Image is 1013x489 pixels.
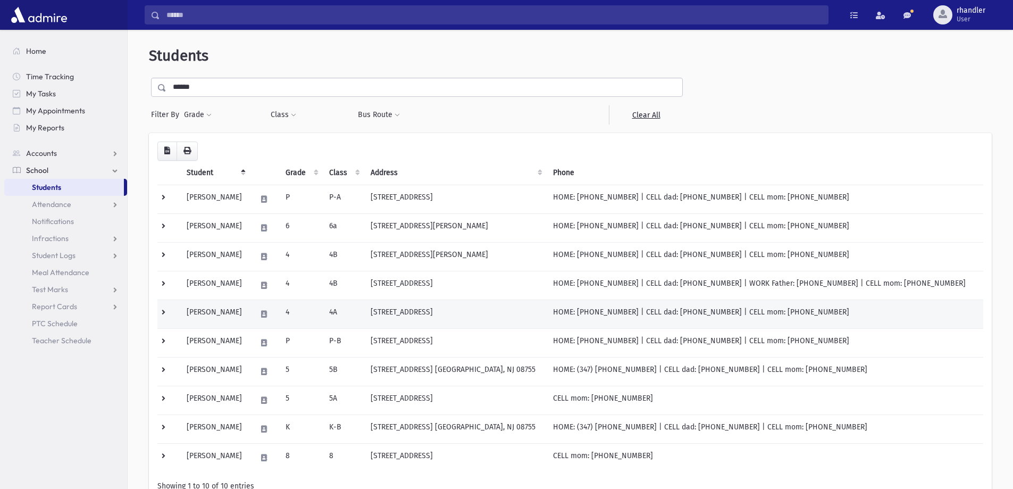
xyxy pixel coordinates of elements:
[323,242,364,271] td: 4B
[149,47,208,64] span: Students
[364,185,547,213] td: [STREET_ADDRESS]
[323,161,364,185] th: Class: activate to sort column ascending
[4,315,127,332] a: PTC Schedule
[32,268,89,277] span: Meal Attendance
[4,179,124,196] a: Students
[957,6,985,15] span: rhandler
[180,213,250,242] td: [PERSON_NAME]
[26,148,57,158] span: Accounts
[4,119,127,136] a: My Reports
[4,281,127,298] a: Test Marks
[547,185,983,213] td: HOME: [PHONE_NUMBER] | CELL dad: [PHONE_NUMBER] | CELL mom: [PHONE_NUMBER]
[151,109,183,120] span: Filter By
[180,300,250,328] td: [PERSON_NAME]
[279,300,323,328] td: 4
[609,105,683,125] a: Clear All
[4,102,127,119] a: My Appointments
[279,328,323,357] td: P
[4,298,127,315] a: Report Cards
[4,247,127,264] a: Student Logs
[26,72,74,81] span: Time Tracking
[180,357,250,386] td: [PERSON_NAME]
[32,319,78,328] span: PTC Schedule
[364,213,547,242] td: [STREET_ADDRESS][PERSON_NAME]
[323,386,364,415] td: 5A
[180,415,250,443] td: [PERSON_NAME]
[26,123,64,132] span: My Reports
[4,264,127,281] a: Meal Attendance
[547,443,983,472] td: CELL mom: [PHONE_NUMBER]
[547,213,983,242] td: HOME: [PHONE_NUMBER] | CELL dad: [PHONE_NUMBER] | CELL mom: [PHONE_NUMBER]
[9,4,70,26] img: AdmirePro
[357,105,400,125] button: Bus Route
[364,357,547,386] td: [STREET_ADDRESS] [GEOGRAPHIC_DATA], NJ 08755
[279,271,323,300] td: 4
[279,185,323,213] td: P
[4,332,127,349] a: Teacher Schedule
[180,328,250,357] td: [PERSON_NAME]
[279,213,323,242] td: 6
[364,415,547,443] td: [STREET_ADDRESS] [GEOGRAPHIC_DATA], NJ 08755
[364,161,547,185] th: Address: activate to sort column ascending
[323,415,364,443] td: K-B
[364,386,547,415] td: [STREET_ADDRESS]
[160,5,828,24] input: Search
[279,357,323,386] td: 5
[26,106,85,115] span: My Appointments
[4,213,127,230] a: Notifications
[180,161,250,185] th: Student: activate to sort column descending
[547,328,983,357] td: HOME: [PHONE_NUMBER] | CELL dad: [PHONE_NUMBER] | CELL mom: [PHONE_NUMBER]
[364,443,547,472] td: [STREET_ADDRESS]
[180,242,250,271] td: [PERSON_NAME]
[323,271,364,300] td: 4B
[26,165,48,175] span: School
[364,271,547,300] td: [STREET_ADDRESS]
[4,85,127,102] a: My Tasks
[32,251,76,260] span: Student Logs
[26,89,56,98] span: My Tasks
[4,230,127,247] a: Infractions
[32,234,69,243] span: Infractions
[364,300,547,328] td: [STREET_ADDRESS]
[4,196,127,213] a: Attendance
[547,386,983,415] td: CELL mom: [PHONE_NUMBER]
[4,162,127,179] a: School
[323,443,364,472] td: 8
[270,105,297,125] button: Class
[180,271,250,300] td: [PERSON_NAME]
[323,328,364,357] td: P-B
[180,185,250,213] td: [PERSON_NAME]
[26,46,46,56] span: Home
[4,145,127,162] a: Accounts
[183,105,212,125] button: Grade
[279,386,323,415] td: 5
[547,300,983,328] td: HOME: [PHONE_NUMBER] | CELL dad: [PHONE_NUMBER] | CELL mom: [PHONE_NUMBER]
[279,443,323,472] td: 8
[547,357,983,386] td: HOME: (347) [PHONE_NUMBER] | CELL dad: [PHONE_NUMBER] | CELL mom: [PHONE_NUMBER]
[32,302,77,311] span: Report Cards
[32,336,91,345] span: Teacher Schedule
[957,15,985,23] span: User
[279,161,323,185] th: Grade: activate to sort column ascending
[32,217,74,226] span: Notifications
[4,68,127,85] a: Time Tracking
[323,357,364,386] td: 5B
[323,213,364,242] td: 6a
[364,328,547,357] td: [STREET_ADDRESS]
[180,443,250,472] td: [PERSON_NAME]
[323,185,364,213] td: P-A
[279,242,323,271] td: 4
[547,271,983,300] td: HOME: [PHONE_NUMBER] | CELL dad: [PHONE_NUMBER] | WORK Father: [PHONE_NUMBER] | CELL mom: [PHONE_...
[32,200,71,209] span: Attendance
[364,242,547,271] td: [STREET_ADDRESS][PERSON_NAME]
[547,242,983,271] td: HOME: [PHONE_NUMBER] | CELL dad: [PHONE_NUMBER] | CELL mom: [PHONE_NUMBER]
[279,415,323,443] td: K
[180,386,250,415] td: [PERSON_NAME]
[177,142,198,161] button: Print
[547,415,983,443] td: HOME: (347) [PHONE_NUMBER] | CELL dad: [PHONE_NUMBER] | CELL mom: [PHONE_NUMBER]
[547,161,983,185] th: Phone
[157,142,177,161] button: CSV
[32,285,68,294] span: Test Marks
[323,300,364,328] td: 4A
[4,43,127,60] a: Home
